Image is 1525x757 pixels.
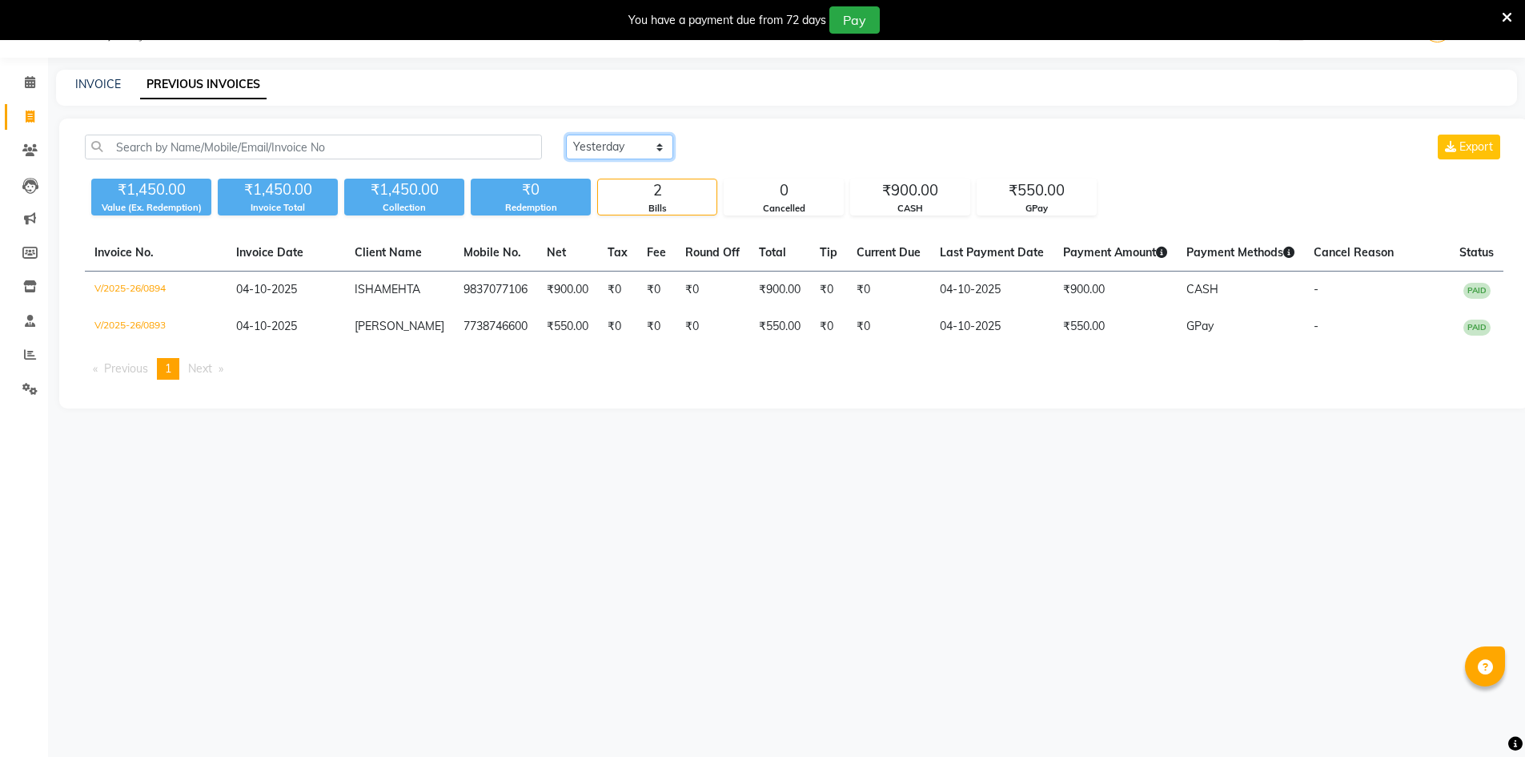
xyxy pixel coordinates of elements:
[85,308,227,345] td: V/2025-26/0893
[1063,245,1167,260] span: Payment Amount
[1463,320,1491,336] span: PAID
[598,272,637,309] td: ₹0
[1314,319,1318,333] span: -
[471,179,591,201] div: ₹0
[647,245,666,260] span: Fee
[85,358,1503,380] nav: Pagination
[851,202,969,215] div: CASH
[537,272,598,309] td: ₹900.00
[85,135,542,159] input: Search by Name/Mobile/Email/Invoice No
[165,361,171,376] span: 1
[977,179,1096,202] div: ₹550.00
[820,245,837,260] span: Tip
[628,12,826,29] div: You have a payment due from 72 days
[829,6,880,34] button: Pay
[355,319,444,333] span: [PERSON_NAME]
[218,179,338,201] div: ₹1,450.00
[75,77,121,91] a: INVOICE
[810,272,847,309] td: ₹0
[140,70,267,99] a: PREVIOUS INVOICES
[810,308,847,345] td: ₹0
[1314,245,1394,260] span: Cancel Reason
[930,272,1053,309] td: 04-10-2025
[598,308,637,345] td: ₹0
[547,245,566,260] span: Net
[382,282,420,296] span: MEHTA
[1459,139,1493,154] span: Export
[637,272,676,309] td: ₹0
[1053,308,1177,345] td: ₹550.00
[608,245,628,260] span: Tax
[598,179,716,202] div: 2
[94,245,154,260] span: Invoice No.
[104,361,148,376] span: Previous
[1463,283,1491,299] span: PAID
[91,179,211,201] div: ₹1,450.00
[464,245,521,260] span: Mobile No.
[1314,282,1318,296] span: -
[1186,319,1214,333] span: GPay
[930,308,1053,345] td: 04-10-2025
[537,308,598,345] td: ₹550.00
[857,245,921,260] span: Current Due
[847,272,930,309] td: ₹0
[851,179,969,202] div: ₹900.00
[1053,272,1177,309] td: ₹900.00
[1459,245,1494,260] span: Status
[188,361,212,376] span: Next
[749,308,810,345] td: ₹550.00
[1186,282,1218,296] span: CASH
[344,179,464,201] div: ₹1,450.00
[1186,245,1294,260] span: Payment Methods
[676,308,749,345] td: ₹0
[598,202,716,215] div: Bills
[847,308,930,345] td: ₹0
[236,245,303,260] span: Invoice Date
[236,282,297,296] span: 04-10-2025
[637,308,676,345] td: ₹0
[1438,135,1500,159] button: Export
[218,201,338,215] div: Invoice Total
[454,272,537,309] td: 9837077106
[454,308,537,345] td: 7738746600
[355,282,382,296] span: ISHA
[724,202,843,215] div: Cancelled
[724,179,843,202] div: 0
[685,245,740,260] span: Round Off
[355,245,422,260] span: Client Name
[91,201,211,215] div: Value (Ex. Redemption)
[236,319,297,333] span: 04-10-2025
[85,272,227,309] td: V/2025-26/0894
[759,245,786,260] span: Total
[940,245,1044,260] span: Last Payment Date
[977,202,1096,215] div: GPay
[471,201,591,215] div: Redemption
[676,272,749,309] td: ₹0
[749,272,810,309] td: ₹900.00
[344,201,464,215] div: Collection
